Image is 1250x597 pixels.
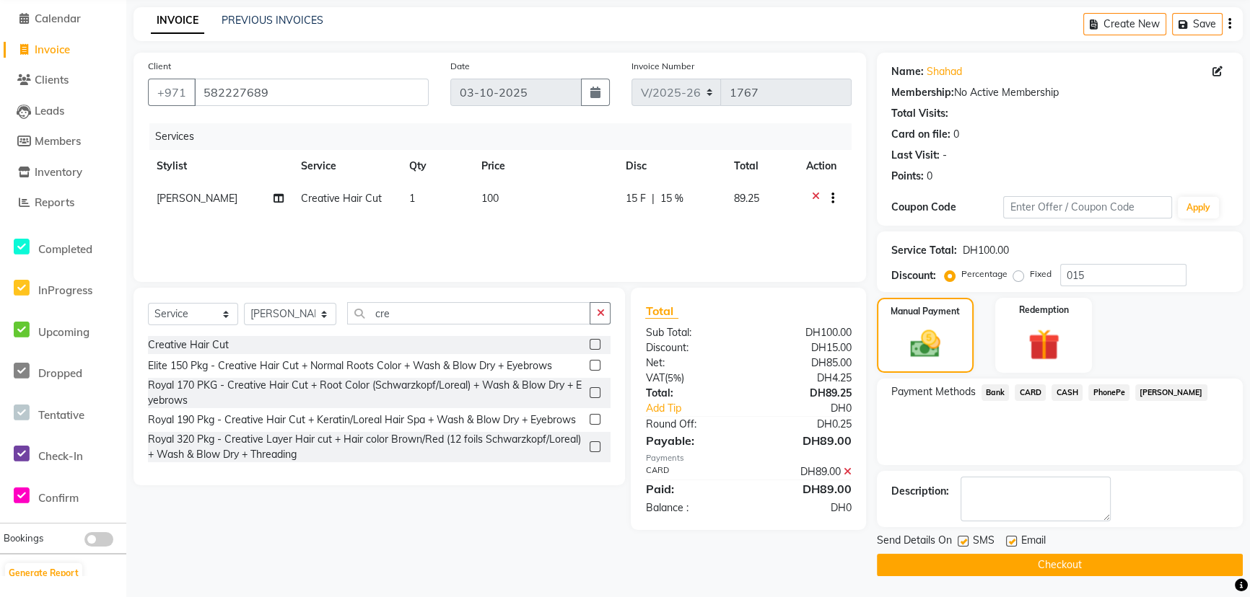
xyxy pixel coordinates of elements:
[891,200,1004,215] div: Coupon Code
[634,500,748,516] div: Balance :
[617,150,725,182] th: Disc
[38,491,79,505] span: Confirm
[292,150,401,182] th: Service
[481,192,499,205] span: 100
[4,133,123,150] a: Members
[5,563,82,583] button: Generate Report
[634,340,748,355] div: Discount:
[4,532,43,544] span: Bookings
[222,14,323,27] a: PREVIOUS INVOICES
[35,195,74,209] span: Reports
[1052,384,1083,401] span: CASH
[943,148,947,163] div: -
[35,73,69,87] span: Clients
[148,432,584,462] div: Royal 320 Pkg - Creative Layer Hair cut + Hair color Brown/Red (12 foils Schwarzkopf/Loreal) + Wa...
[891,484,949,499] div: Description:
[645,304,678,319] span: Total
[148,358,552,373] div: Elite 150 Pkg - Creative Hair Cut + Normal Roots Color + Wash & Blow Dry + Eyebrows
[35,134,81,148] span: Members
[961,267,1008,280] label: Percentage
[347,302,590,324] input: Search or Scan
[891,85,954,100] div: Membership:
[634,386,748,401] div: Total:
[891,268,936,283] div: Discount:
[667,372,681,384] span: 5%
[963,243,1009,258] div: DH100.00
[626,191,646,206] span: 15 F
[1088,384,1129,401] span: PhonePe
[148,60,171,73] label: Client
[409,192,415,205] span: 1
[891,384,976,399] span: Payment Methods
[748,432,862,449] div: DH89.00
[1019,304,1069,317] label: Redemption
[1015,384,1046,401] span: CARD
[4,11,123,27] a: Calendar
[1003,196,1172,218] input: Enter Offer / Coupon Code
[4,72,123,89] a: Clients
[891,127,950,142] div: Card on file:
[401,150,473,182] th: Qty
[953,127,959,142] div: 0
[35,43,70,56] span: Invoice
[301,192,382,205] span: Creative Hair Cut
[927,64,962,79] a: Shahad
[973,533,995,551] span: SMS
[151,8,204,34] a: INVOICE
[891,148,940,163] div: Last Visit:
[891,169,924,184] div: Points:
[38,283,92,297] span: InProgress
[634,325,748,340] div: Sub Total:
[748,340,862,355] div: DH15.00
[748,325,862,340] div: DH100.00
[748,480,862,497] div: DH89.00
[645,371,664,384] span: Vat
[4,42,123,58] a: Invoice
[38,242,92,256] span: Completed
[148,412,576,428] div: Royal 190 Pkg - Creative Hair Cut + Keratin/Loreal Hair Spa + Wash & Blow Dry + Eyebrows
[748,355,862,371] div: DH85.00
[194,79,429,106] input: Search by Name/Mobile/Email/Code
[891,85,1228,100] div: No Active Membership
[748,500,862,516] div: DH0
[748,417,862,432] div: DH0.25
[767,401,862,416] div: DH0
[35,165,82,179] span: Inventory
[634,464,748,479] div: CARD
[1030,267,1052,280] label: Fixed
[450,60,470,73] label: Date
[38,408,84,422] span: Tentative
[4,195,123,211] a: Reports
[725,150,797,182] th: Total
[149,123,862,150] div: Services
[634,432,748,449] div: Payable:
[157,192,237,205] span: [PERSON_NAME]
[148,337,229,353] div: Creative Hair Cut
[877,533,952,551] span: Send Details On
[748,371,862,386] div: DH4.25
[148,378,584,408] div: Royal 170 PKG - Creative Hair Cut + Root Color (Schwarzkopf/Loreal) + Wash & Blow Dry + Eyebrows
[891,64,924,79] div: Name:
[660,191,683,206] span: 15 %
[734,192,759,205] span: 89.25
[891,243,957,258] div: Service Total:
[634,401,767,416] a: Add Tip
[631,60,694,73] label: Invoice Number
[38,449,83,463] span: Check-In
[901,327,950,361] img: _cash.svg
[797,150,852,182] th: Action
[634,417,748,432] div: Round Off:
[4,164,123,181] a: Inventory
[4,103,123,120] a: Leads
[38,325,89,339] span: Upcoming
[877,554,1243,576] button: Checkout
[1135,384,1207,401] span: [PERSON_NAME]
[891,305,960,318] label: Manual Payment
[35,12,81,25] span: Calendar
[634,480,748,497] div: Paid:
[1178,197,1219,218] button: Apply
[473,150,617,182] th: Price
[748,464,862,479] div: DH89.00
[645,452,851,464] div: Payments
[748,386,862,401] div: DH89.25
